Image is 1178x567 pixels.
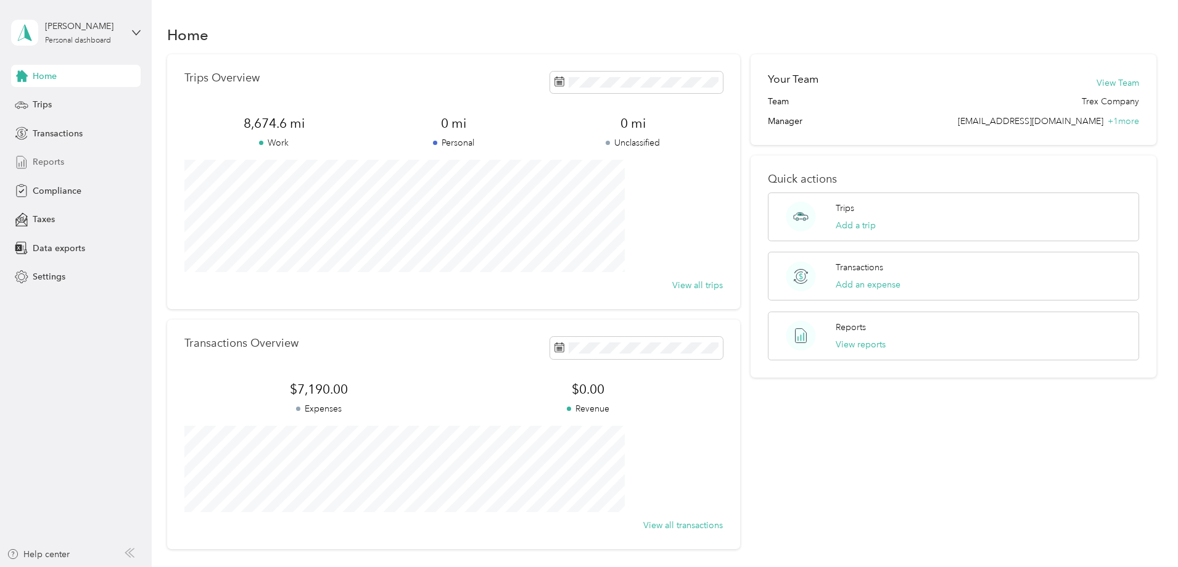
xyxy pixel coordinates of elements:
[836,202,854,215] p: Trips
[768,95,789,108] span: Team
[1108,116,1139,126] span: + 1 more
[33,70,57,83] span: Home
[7,548,70,561] button: Help center
[364,115,543,132] span: 0 mi
[364,136,543,149] p: Personal
[184,72,260,85] p: Trips Overview
[33,155,64,168] span: Reports
[33,98,52,111] span: Trips
[33,127,83,140] span: Transactions
[184,402,453,415] p: Expenses
[543,136,723,149] p: Unclassified
[836,219,876,232] button: Add a trip
[167,28,208,41] h1: Home
[1109,498,1178,567] iframe: Everlance-gr Chat Button Frame
[33,270,65,283] span: Settings
[958,116,1103,126] span: [EMAIL_ADDRESS][DOMAIN_NAME]
[453,381,722,398] span: $0.00
[836,321,866,334] p: Reports
[836,338,886,351] button: View reports
[184,136,364,149] p: Work
[184,381,453,398] span: $7,190.00
[672,279,723,292] button: View all trips
[33,184,81,197] span: Compliance
[836,278,900,291] button: Add an expense
[184,115,364,132] span: 8,674.6 mi
[768,173,1139,186] p: Quick actions
[836,261,883,274] p: Transactions
[45,37,111,44] div: Personal dashboard
[184,337,299,350] p: Transactions Overview
[33,242,85,255] span: Data exports
[543,115,723,132] span: 0 mi
[1097,77,1139,89] button: View Team
[768,115,802,128] span: Manager
[33,213,55,226] span: Taxes
[1082,95,1139,108] span: Trex Company
[453,402,722,415] p: Revenue
[768,72,818,87] h2: Your Team
[643,519,723,532] button: View all transactions
[45,20,122,33] div: [PERSON_NAME]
